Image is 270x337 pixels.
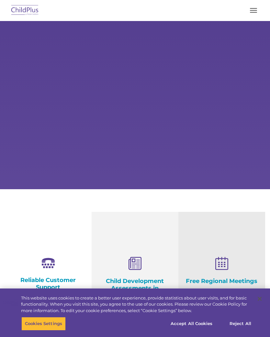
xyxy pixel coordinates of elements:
div: This website uses cookies to create a better user experience, provide statistics about user visit... [21,295,251,314]
h4: Free Regional Meetings [183,277,260,285]
button: Cookies Settings [21,317,66,331]
button: Accept All Cookies [167,317,216,331]
button: Reject All [220,317,261,331]
img: ChildPlus by Procare Solutions [10,3,40,18]
h4: Reliable Customer Support [10,277,87,291]
button: Close [253,292,267,306]
h4: Child Development Assessments in ChildPlus [96,277,174,299]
